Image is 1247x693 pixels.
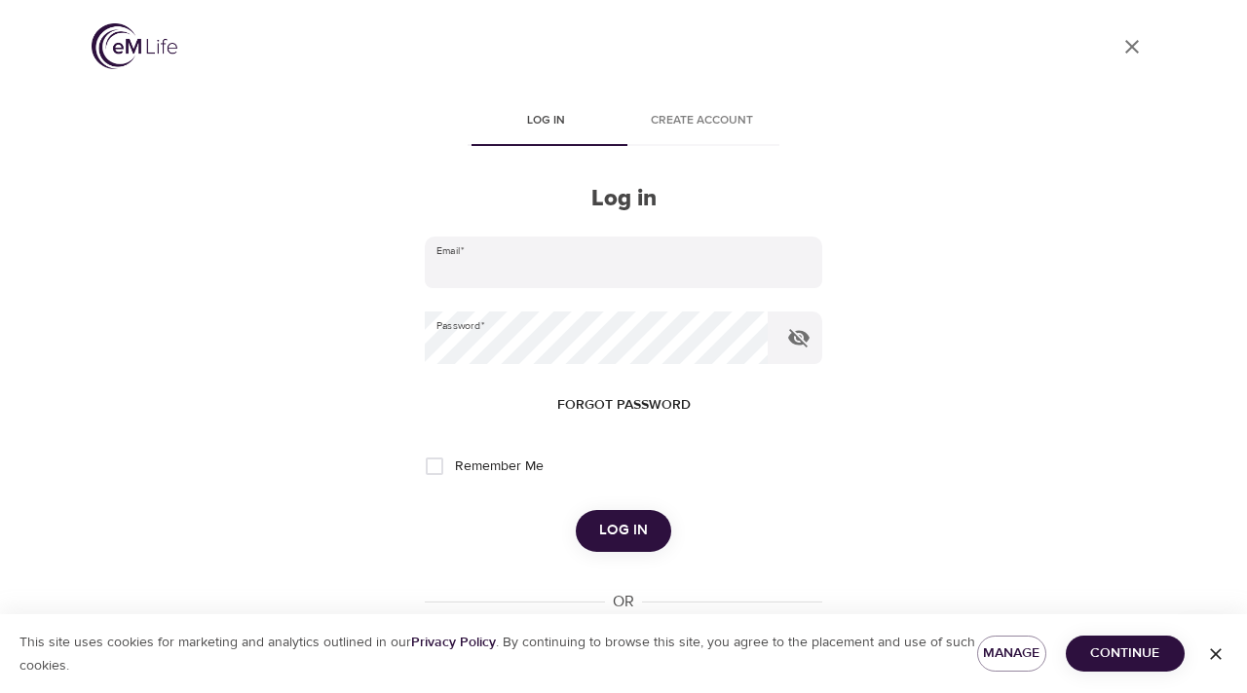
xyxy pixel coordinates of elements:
[605,591,642,613] div: OR
[977,636,1046,672] button: Manage
[1081,641,1169,666] span: Continue
[599,518,648,543] span: Log in
[1109,23,1155,70] a: close
[425,99,822,146] div: disabled tabs example
[993,641,1031,666] span: Manage
[92,23,177,69] img: logo
[479,111,612,131] span: Log in
[455,456,544,477] span: Remember Me
[557,393,691,418] span: Forgot password
[1066,636,1185,672] button: Continue
[425,185,822,213] h2: Log in
[549,387,699,423] button: Forgot password
[635,111,768,131] span: Create account
[411,634,496,651] a: Privacy Policy
[576,510,671,551] button: Log in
